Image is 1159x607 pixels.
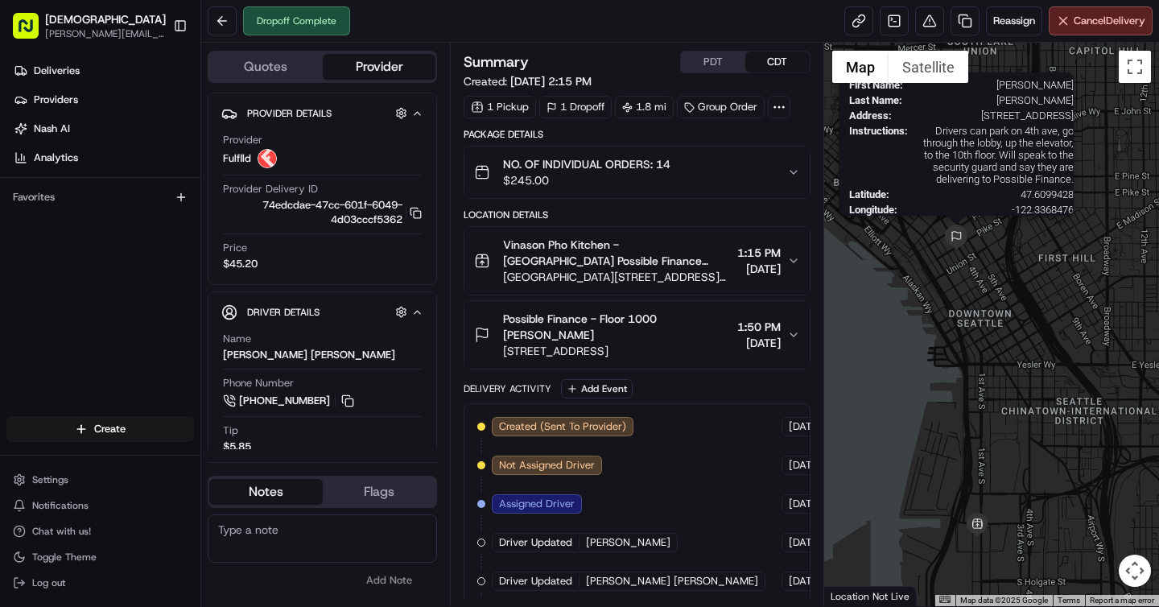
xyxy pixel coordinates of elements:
span: Latitude : [848,188,889,200]
span: $45.20 [223,257,258,271]
span: -122.3368476 [903,204,1073,216]
a: Report a map error [1090,596,1154,605]
span: Map data ©2025 Google [960,596,1048,605]
button: Quotes [209,54,323,80]
span: 47.6099428 [895,188,1073,200]
button: Log out [6,572,194,594]
span: [DATE] [737,261,781,277]
img: Nash [16,16,48,48]
span: Knowledge Base [32,316,123,332]
span: Toggle Theme [32,551,97,564]
div: 1 Dropoff [539,96,612,118]
a: 💻API Documentation [130,310,265,339]
button: Reassign [986,6,1042,35]
span: First Name : [848,79,902,91]
a: 📗Knowledge Base [10,310,130,339]
span: Price [223,241,247,255]
button: Flags [323,479,436,505]
button: [PERSON_NAME][EMAIL_ADDRESS][DOMAIN_NAME] [45,27,166,40]
input: Clear [42,104,266,121]
span: Drivers can park on 4th ave, go through the lobby, up the elevator, to the 10th floor. Will speak... [914,125,1073,185]
a: Providers [6,87,200,113]
button: Add Event [561,379,633,398]
button: Provider [323,54,436,80]
button: Driver Details [221,299,423,325]
div: [PERSON_NAME] [PERSON_NAME] [223,348,395,362]
span: [PERSON_NAME] [909,79,1073,91]
span: Created: [464,73,592,89]
button: Chat with us! [6,520,194,543]
span: [DATE] [737,335,781,351]
span: Deliveries [34,64,80,78]
span: Reassign [993,14,1035,28]
div: Location Details [464,209,810,221]
span: [PHONE_NUMBER] [239,394,330,408]
span: Pylon [160,356,195,368]
span: [STREET_ADDRESS] [503,343,730,359]
span: [PERSON_NAME] [908,94,1073,106]
button: Start new chat [274,159,293,178]
span: [DATE] [789,574,822,588]
button: Create [6,416,194,442]
span: API Documentation [152,316,258,332]
span: Log out [32,576,65,589]
p: Welcome 👋 [16,64,293,90]
div: Delivery Activity [464,382,551,395]
span: Driver Updated [499,535,572,550]
button: 74edcdae-47cc-601f-6049-4d03cccf5362 [223,198,422,227]
a: Powered byPylon [113,355,195,368]
span: [PERSON_NAME] [50,250,130,262]
button: PDT [681,52,745,72]
a: Nash AI [6,116,200,142]
div: $5.85 [223,440,251,454]
span: Not Assigned Driver [499,458,595,473]
a: Terms (opens in new tab) [1058,596,1080,605]
img: profile_Fulflld_OnFleet_Thistle_SF.png [258,149,277,168]
span: Provider [223,133,262,147]
span: [GEOGRAPHIC_DATA][STREET_ADDRESS][GEOGRAPHIC_DATA] [503,269,730,285]
span: Tip [223,423,238,438]
button: Keyboard shortcuts [939,596,951,603]
span: Longitude : [848,204,897,216]
button: Notes [209,479,323,505]
div: 📗 [16,318,29,331]
a: [PHONE_NUMBER] [223,392,357,410]
span: 1:15 PM [737,245,781,261]
span: [DATE] [142,250,175,262]
span: [DATE] [789,419,822,434]
span: Vinason Pho Kitchen - [GEOGRAPHIC_DATA] Possible Finance [DEMOGRAPHIC_DATA] [503,237,730,269]
button: Show street map [832,51,889,83]
button: [DEMOGRAPHIC_DATA][PERSON_NAME][EMAIL_ADDRESS][DOMAIN_NAME] [6,6,167,45]
div: Start new chat [72,154,264,170]
span: [DATE] 2:15 PM [510,74,592,89]
span: [DEMOGRAPHIC_DATA] [45,11,166,27]
span: Chat with us! [32,525,91,538]
div: 💻 [136,318,149,331]
span: Instructions : [848,125,907,185]
img: 1736555255976-a54dd68f-1ca7-489b-9aae-adbdc363a1c4 [16,154,45,183]
img: 4920774857489_3d7f54699973ba98c624_72.jpg [34,154,63,183]
span: Created (Sent To Provider) [499,419,626,434]
span: [PERSON_NAME] [PERSON_NAME] [586,574,758,588]
span: Phone Number [223,376,294,390]
h3: Summary [464,55,529,69]
div: We're available if you need us! [72,170,221,183]
span: Driver Details [247,306,320,319]
button: Show satellite imagery [889,51,968,83]
span: Address : [848,109,891,122]
a: Deliveries [6,58,200,84]
span: Name [223,332,251,346]
span: [DATE] [789,497,822,511]
button: Notifications [6,494,194,517]
span: Last Name : [848,94,901,106]
button: CancelDelivery [1049,6,1153,35]
button: See all [250,206,293,225]
button: Map camera controls [1119,555,1151,587]
img: Grace Nketiah [16,234,42,260]
span: Driver Updated [499,574,572,588]
span: 1:50 PM [737,319,781,335]
div: Location Not Live [824,586,917,606]
div: 1 Pickup [464,96,536,118]
a: Open this area in Google Maps (opens a new window) [828,585,881,606]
